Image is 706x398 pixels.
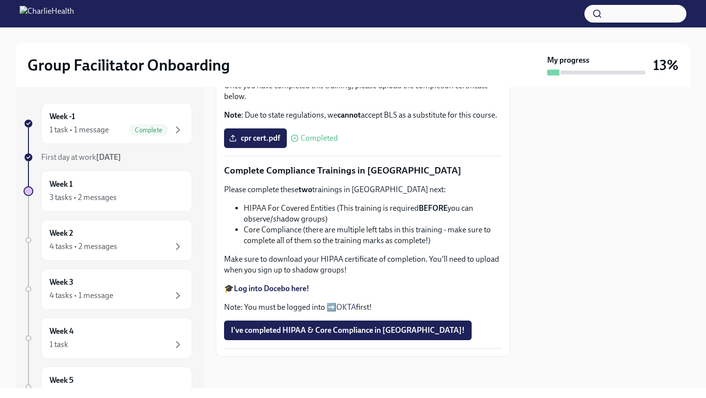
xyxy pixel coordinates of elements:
[244,224,502,246] li: Core Compliance (there are multiple left tabs in this training - make sure to complete all of the...
[41,152,121,162] span: First day at work
[50,277,74,288] h6: Week 3
[50,241,117,252] div: 4 tasks • 2 messages
[224,254,502,275] p: Make sure to download your HIPAA certificate of completion. You'll need to upload when you sign u...
[231,325,465,335] span: I've completed HIPAA & Core Compliance in [GEOGRAPHIC_DATA]!
[129,126,168,134] span: Complete
[50,124,109,135] div: 1 task • 1 message
[224,110,241,120] strong: Note
[50,375,74,386] h6: Week 5
[224,128,287,148] label: cpr cert.pdf
[224,80,502,102] p: Once you have completed this training, please upload the completion certificate below.
[24,103,192,144] a: Week -11 task • 1 messageComplete
[299,185,312,194] strong: two
[301,134,338,142] span: Completed
[24,269,192,310] a: Week 34 tasks • 1 message
[547,55,589,66] strong: My progress
[231,133,280,143] span: cpr cert.pdf
[50,192,117,203] div: 3 tasks • 2 messages
[50,179,73,190] h6: Week 1
[336,302,356,312] a: OKTA
[24,171,192,212] a: Week 13 tasks • 2 messages
[50,111,75,122] h6: Week -1
[96,152,121,162] strong: [DATE]
[24,152,192,163] a: First day at work[DATE]
[50,290,113,301] div: 4 tasks • 1 message
[224,110,502,121] p: : Due to state regulations, we accept BLS as a substitute for this course.
[50,326,74,337] h6: Week 4
[244,203,502,224] li: HIPAA For Covered Entities (This training is required you can observe/shadow groups)
[224,184,502,195] p: Please complete these trainings in [GEOGRAPHIC_DATA] next:
[653,56,679,74] h3: 13%
[234,284,309,293] a: Log into Docebo here!
[224,164,502,177] p: Complete Compliance Trainings in [GEOGRAPHIC_DATA]
[50,228,73,239] h6: Week 2
[24,318,192,359] a: Week 41 task
[224,283,502,294] p: 🎓
[50,339,68,350] div: 1 task
[27,55,230,75] h2: Group Facilitator Onboarding
[24,220,192,261] a: Week 24 tasks • 2 messages
[419,203,448,213] strong: BEFORE
[20,6,74,22] img: CharlieHealth
[224,302,502,313] p: Note: You must be logged into ➡️ first!
[337,110,361,120] strong: cannot
[224,321,472,340] button: I've completed HIPAA & Core Compliance in [GEOGRAPHIC_DATA]!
